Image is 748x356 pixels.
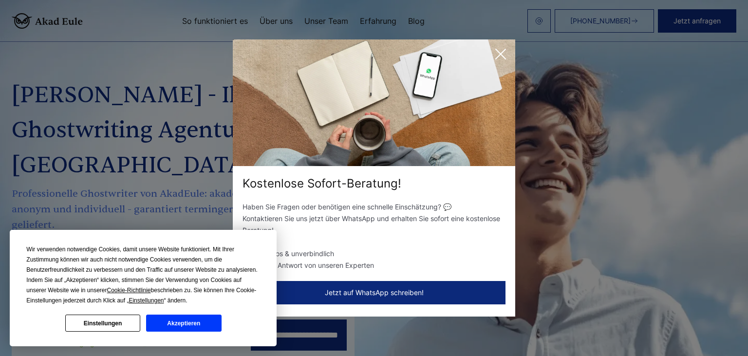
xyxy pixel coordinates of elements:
img: exit [233,39,515,166]
p: Haben Sie Fragen oder benötigen eine schnelle Einschätzung? 💬 Kontaktieren Sie uns jetzt über Wha... [243,201,505,236]
button: Akzeptieren [146,315,221,332]
li: ✅ Kostenlos & unverbindlich [243,248,505,260]
span: Cookie-Richtlinie [107,287,151,294]
button: Jetzt auf WhatsApp schreiben! [243,281,505,304]
button: Einstellungen [65,315,140,332]
div: Wir verwenden notwendige Cookies, damit unsere Website funktioniert. Mit Ihrer Zustimmung können ... [26,244,260,306]
div: Cookie Consent Prompt [10,230,277,346]
div: Kostenlose Sofort-Beratung! [233,176,515,191]
li: ✅ Direkte Antwort von unseren Experten [243,260,505,271]
span: Einstellungen [129,297,164,304]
